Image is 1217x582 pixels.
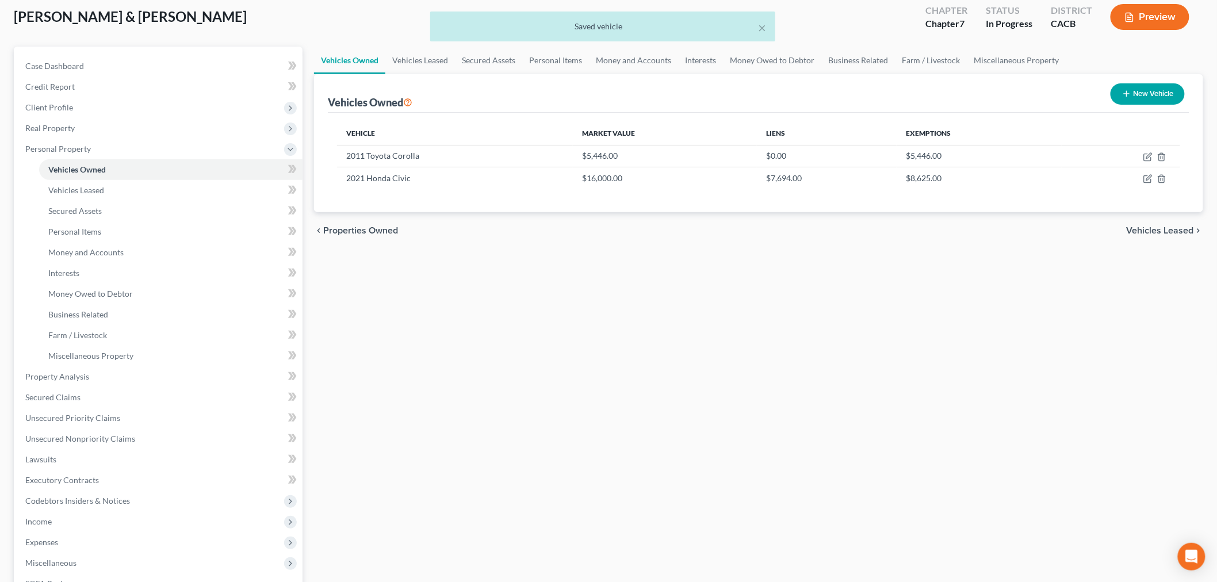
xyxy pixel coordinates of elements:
span: Personal Items [48,227,101,236]
span: Unsecured Priority Claims [25,413,120,423]
button: chevron_left Properties Owned [314,226,398,235]
span: Vehicles Leased [48,185,104,195]
a: Vehicles Leased [39,180,303,201]
th: Exemptions [897,122,1061,145]
a: Vehicles Leased [385,47,455,74]
td: 2011 Toyota Corolla [337,145,573,167]
button: × [758,21,766,35]
span: Personal Property [25,144,91,154]
a: Unsecured Priority Claims [16,408,303,428]
a: Secured Assets [455,47,522,74]
a: Secured Claims [16,387,303,408]
a: Vehicles Owned [39,159,303,180]
span: Property Analysis [25,372,89,381]
span: Client Profile [25,102,73,112]
a: Executory Contracts [16,470,303,491]
span: [PERSON_NAME] & [PERSON_NAME] [14,8,247,25]
a: Money and Accounts [39,242,303,263]
div: Status [986,4,1032,17]
span: Properties Owned [323,226,398,235]
a: Farm / Livestock [39,325,303,346]
span: Money and Accounts [48,247,124,257]
span: Miscellaneous Property [48,351,133,361]
a: Business Related [39,304,303,325]
span: Real Property [25,123,75,133]
td: $8,625.00 [897,167,1061,189]
button: Vehicles Leased chevron_right [1127,226,1203,235]
i: chevron_right [1194,226,1203,235]
td: $7,694.00 [757,167,897,189]
span: Credit Report [25,82,75,91]
a: Miscellaneous Property [39,346,303,366]
th: Liens [757,122,897,145]
td: $5,446.00 [897,145,1061,167]
a: Personal Items [39,221,303,242]
a: Secured Assets [39,201,303,221]
div: District [1051,4,1092,17]
span: Secured Claims [25,392,81,402]
a: Interests [678,47,723,74]
div: Vehicles Owned [328,95,412,109]
a: Interests [39,263,303,284]
span: Income [25,516,52,526]
span: Secured Assets [48,206,102,216]
a: Vehicles Owned [314,47,385,74]
span: Farm / Livestock [48,330,107,340]
a: Case Dashboard [16,56,303,76]
div: Open Intercom Messenger [1178,543,1205,570]
i: chevron_left [314,226,323,235]
span: Expenses [25,537,58,547]
span: Unsecured Nonpriority Claims [25,434,135,443]
span: Codebtors Insiders & Notices [25,496,130,506]
span: Money Owed to Debtor [48,289,133,298]
div: Chapter [925,4,967,17]
span: Case Dashboard [25,61,84,71]
span: Vehicles Leased [1127,226,1194,235]
span: Lawsuits [25,454,56,464]
span: Executory Contracts [25,475,99,485]
a: Personal Items [522,47,589,74]
button: Preview [1111,4,1189,30]
span: Interests [48,268,79,278]
th: Market Value [573,122,757,145]
a: Credit Report [16,76,303,97]
a: Money and Accounts [589,47,678,74]
div: Saved vehicle [439,21,766,32]
td: $0.00 [757,145,897,167]
a: Property Analysis [16,366,303,387]
td: $5,446.00 [573,145,757,167]
span: Business Related [48,309,108,319]
span: Miscellaneous [25,558,76,568]
a: Miscellaneous Property [967,47,1066,74]
a: Business Related [821,47,895,74]
span: Vehicles Owned [48,164,106,174]
button: New Vehicle [1111,83,1185,105]
th: Vehicle [337,122,573,145]
a: Farm / Livestock [895,47,967,74]
td: $16,000.00 [573,167,757,189]
a: Lawsuits [16,449,303,470]
td: 2021 Honda Civic [337,167,573,189]
a: Money Owed to Debtor [39,284,303,304]
a: Unsecured Nonpriority Claims [16,428,303,449]
a: Money Owed to Debtor [723,47,821,74]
